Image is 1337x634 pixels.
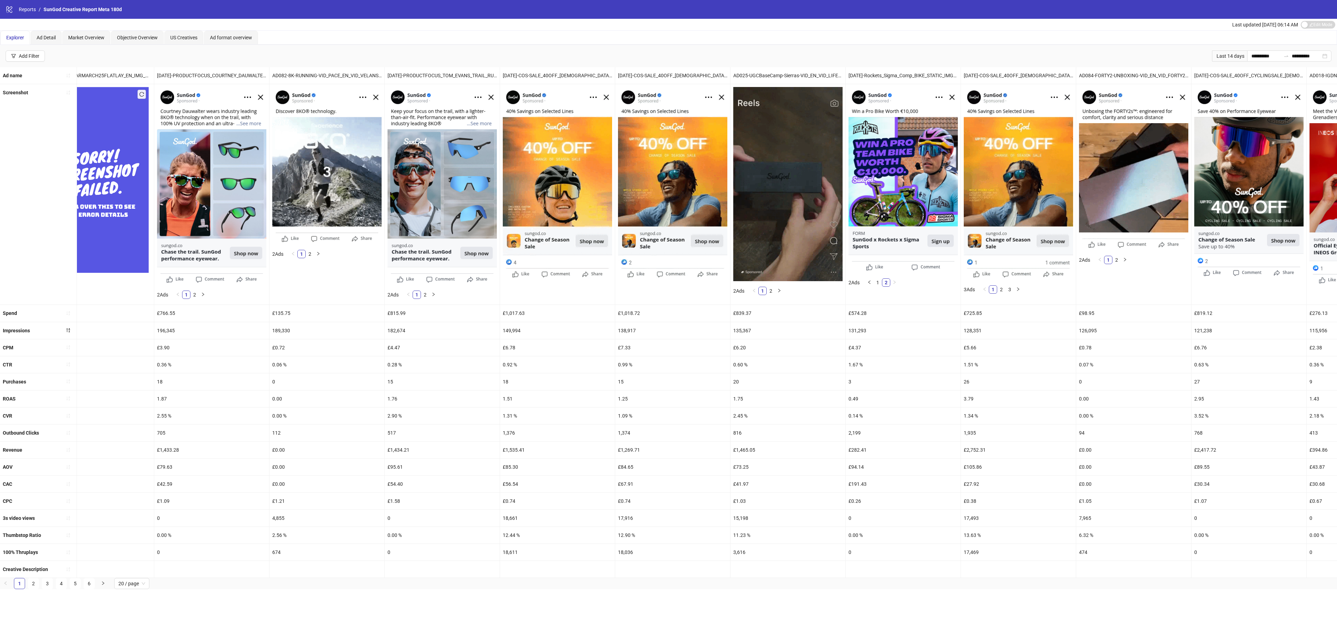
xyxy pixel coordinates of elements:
span: right [431,292,436,296]
img: Screenshot 6839619922853 [272,87,382,244]
li: 1 [758,287,767,295]
li: 3 [1006,285,1014,294]
div: 1,030 [39,425,154,441]
a: 2 [767,287,775,295]
div: £73.25 [730,459,845,475]
a: 3 [42,578,53,589]
button: left [289,250,297,258]
div: £866.61 [39,305,154,322]
img: Screenshot 6902812328253 [388,87,497,285]
li: 2 [997,285,1006,294]
a: 1 [182,291,190,299]
li: 3 [42,578,53,589]
div: £0.84 [39,493,154,509]
div: 0.00 [1076,390,1191,407]
span: sort-ascending [66,550,71,555]
div: 20 [730,373,845,390]
button: right [314,250,322,258]
div: £94.14 [846,459,961,475]
span: right [201,292,205,296]
div: 816 [730,425,845,441]
span: sort-ascending [66,379,71,384]
div: £839.37 [730,305,845,322]
span: Ad format overview [210,35,252,40]
div: £0.26 [846,493,961,509]
div: £0.00 [269,442,384,458]
li: Next Page [429,291,438,299]
div: 1,376 [500,425,615,441]
img: Screenshot 6914200615253 [1194,87,1304,278]
span: sort-ascending [66,567,71,572]
button: right [775,287,783,295]
div: 15 [615,373,730,390]
span: sort-ascending [66,396,71,401]
button: left [865,278,874,287]
div: £0.74 [615,493,730,509]
li: Previous Page [865,278,874,287]
div: £85.30 [500,459,615,475]
b: Spend [3,310,17,316]
b: Impressions [3,328,30,333]
div: 196,345 [154,322,269,339]
button: right [429,291,438,299]
span: sort-ascending [66,73,71,78]
div: £78.15 [39,459,154,475]
div: 0 [269,373,384,390]
div: £98.95 [1076,305,1191,322]
div: 1.51 % [961,356,1076,373]
li: Next Page [1014,285,1022,294]
li: 5 [70,578,81,589]
span: sort-ascending [66,311,71,316]
div: £1,433.28 [154,442,269,458]
div: £5.66 [961,339,1076,356]
a: 1 [14,578,25,589]
div: £108.33 [39,476,154,492]
span: Ad Detail [37,35,56,40]
span: sort-ascending [66,413,71,418]
a: 2 [421,291,429,299]
a: 1 [989,286,997,293]
div: £0.00 [269,476,384,492]
div: £2,752.31 [961,442,1076,458]
div: 0.92 % [500,356,615,373]
div: £3.89 [39,339,154,356]
li: Next Page [97,578,109,589]
button: left [980,285,989,294]
div: £0.38 [961,493,1076,509]
div: Page Size [114,578,149,589]
img: Screenshot 6914587211253 [849,87,958,273]
div: £135.75 [269,305,384,322]
a: 1 [298,250,305,258]
li: 2 [306,250,314,258]
span: sort-descending [66,328,71,333]
div: 2.95 [1191,390,1306,407]
div: 1.25 [615,390,730,407]
div: £1.21 [269,493,384,509]
button: right [1014,285,1022,294]
div: £1.58 [385,493,500,509]
div: £0.78 [1076,339,1191,356]
li: Previous Page [980,285,989,294]
div: 0.72 [39,390,154,407]
a: 1 [874,279,882,286]
a: 2 [1113,256,1120,264]
li: Next Page [314,250,322,258]
div: £0.00 [1076,442,1191,458]
div: 0.49 [846,390,961,407]
div: 1.67 % [846,356,961,373]
div: £56.54 [500,476,615,492]
span: US Creatives [170,35,197,40]
span: sort-ascending [66,516,71,521]
div: 222,881 [39,322,154,339]
b: Revenue [3,447,22,453]
span: sort-ascending [66,362,71,367]
div: 0.00 % [269,407,384,424]
li: 1 [1104,256,1112,264]
div: 0.28 % [385,356,500,373]
div: 2,199 [846,425,961,441]
div: £815.99 [385,305,500,322]
span: 2 Ads [733,288,744,294]
b: Ad name [3,73,22,78]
